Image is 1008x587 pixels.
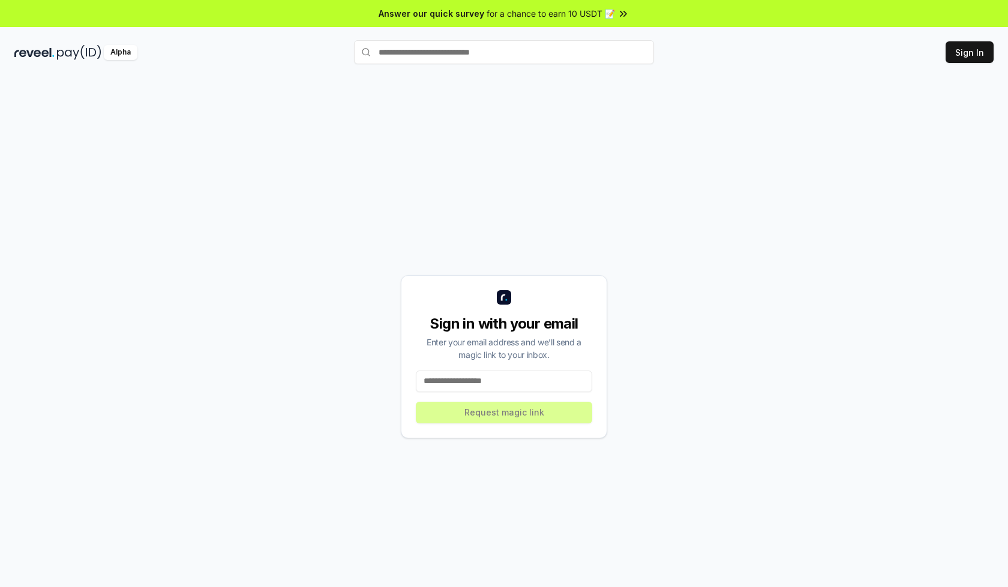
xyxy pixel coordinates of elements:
[57,45,101,60] img: pay_id
[416,336,592,361] div: Enter your email address and we’ll send a magic link to your inbox.
[104,45,137,60] div: Alpha
[487,7,615,20] span: for a chance to earn 10 USDT 📝
[14,45,55,60] img: reveel_dark
[946,41,994,63] button: Sign In
[379,7,484,20] span: Answer our quick survey
[497,290,511,305] img: logo_small
[416,314,592,333] div: Sign in with your email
